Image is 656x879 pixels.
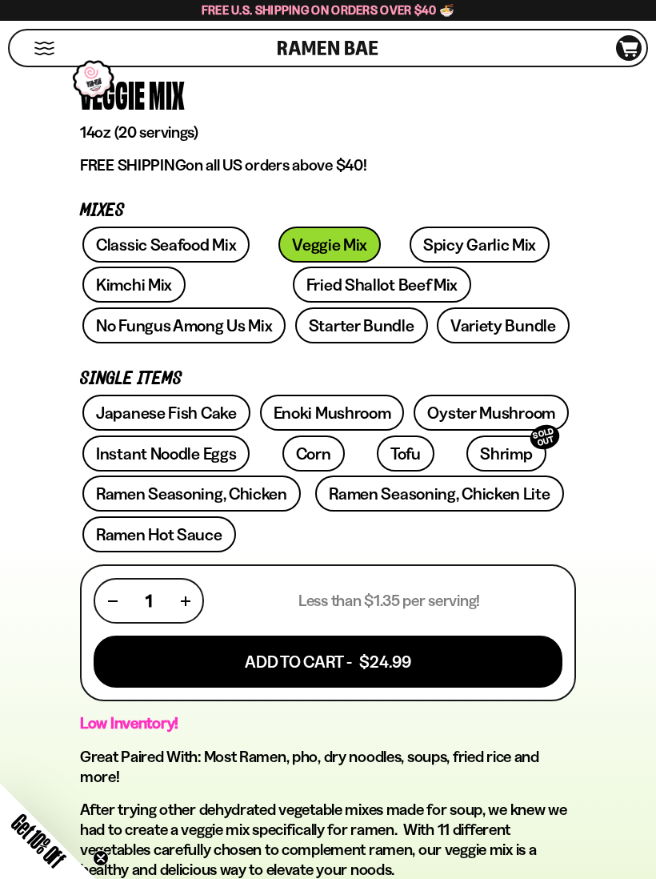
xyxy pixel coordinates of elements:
[437,307,570,343] a: Variety Bundle
[80,713,178,732] strong: Low Inventory!
[527,421,562,452] div: SOLD OUT
[146,591,152,611] span: 1
[80,371,576,387] p: Single Items
[293,267,471,303] a: Fried Shallot Beef Mix
[414,395,569,431] a: Oyster Mushroom
[80,747,576,787] h2: Great Paired With: Most Ramen, pho, dry noodles, soups, fried rice and more!
[260,395,405,431] a: Enoki Mushroom
[80,155,186,175] strong: FREE SHIPPING
[82,516,236,552] a: Ramen Hot Sauce
[80,155,576,175] p: on all US orders above $40!
[377,435,434,472] a: Tofu
[80,203,576,219] p: Mixes
[295,307,428,343] a: Starter Bundle
[466,435,546,472] a: ShrimpSOLD OUT
[93,850,109,866] button: Close teaser
[7,809,70,872] span: Get 10% Off
[82,476,301,512] a: Ramen Seasoning, Chicken
[82,435,250,472] a: Instant Noodle Eggs
[82,227,250,263] a: Classic Seafood Mix
[202,2,455,18] span: Free U.S. Shipping on Orders over $40 🍜
[315,476,563,512] a: Ramen Seasoning, Chicken Lite
[82,395,250,431] a: Japanese Fish Cake
[94,636,562,688] button: Add To Cart - $24.99
[410,227,550,263] a: Spicy Garlic Mix
[34,42,55,55] button: Mobile Menu Trigger
[82,267,186,303] a: Kimchi Mix
[149,71,185,118] div: Mix
[298,591,480,611] p: Less than $1.35 per serving!
[282,435,345,472] a: Corn
[82,307,286,343] a: No Fungus Among Us Mix
[80,122,576,142] p: 14oz (20 servings)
